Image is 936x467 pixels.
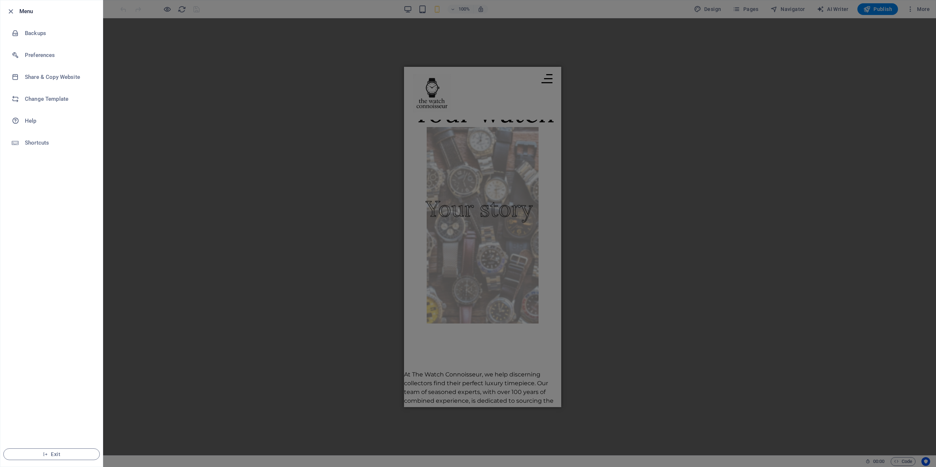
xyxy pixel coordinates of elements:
[10,451,94,457] span: Exit
[3,448,100,460] button: Exit
[25,29,93,38] h6: Backups
[25,51,93,60] h6: Preferences
[0,110,103,132] a: Help
[25,95,93,103] h6: Change Template
[19,7,97,16] h6: Menu
[25,116,93,125] h6: Help
[25,138,93,147] h6: Shortcuts
[25,73,93,81] h6: Share & Copy Website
